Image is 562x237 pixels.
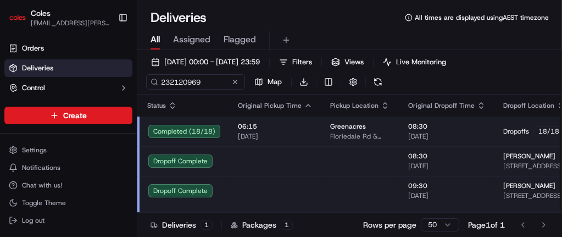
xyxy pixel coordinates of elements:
[238,101,302,110] span: Original Pickup Time
[63,110,87,121] span: Create
[292,57,312,67] span: Filters
[4,142,132,158] button: Settings
[330,101,379,110] span: Pickup Location
[344,57,364,67] span: Views
[274,54,317,70] button: Filters
[22,181,62,190] span: Chat with us!
[238,132,313,141] span: [DATE]
[330,132,391,141] span: Floriedale Rd & [PERSON_NAME][STREET_ADDRESS]
[77,155,133,164] a: Powered byPylon
[231,219,293,230] div: Packages
[4,160,132,175] button: Notifications
[378,54,451,70] button: Live Monitoring
[224,33,256,46] span: Flagged
[370,74,386,90] button: Refresh
[4,59,132,77] a: Deliveries
[22,146,47,155] span: Settings
[22,199,66,207] span: Toggle Theme
[4,107,132,124] button: Create
[363,219,416,230] p: Rows per page
[151,9,207,26] h1: Deliveries
[22,216,44,225] span: Log out
[396,57,446,67] span: Live Monitoring
[503,181,555,190] span: [PERSON_NAME]
[408,152,486,161] span: 08:30
[11,44,200,62] p: Welcome 👋
[4,178,132,193] button: Chat with us!
[330,122,366,131] span: Greenacres
[11,105,31,125] img: 1736555255976-a54dd68f-1ca7-489b-9aae-adbdc363a1c4
[4,40,132,57] a: Orders
[408,191,486,200] span: [DATE]
[408,122,486,131] span: 08:30
[151,219,213,230] div: Deliveries
[37,116,139,125] div: We're available if you need us!
[109,156,133,164] span: Pylon
[173,33,210,46] span: Assigned
[37,105,180,116] div: Start new chat
[503,152,555,161] span: [PERSON_NAME]
[31,8,51,19] button: Coles
[4,195,132,211] button: Toggle Theme
[4,79,132,97] button: Control
[326,54,369,70] button: Views
[31,19,109,27] button: [EMAIL_ADDRESS][PERSON_NAME][PERSON_NAME][DOMAIN_NAME]
[22,43,44,53] span: Orders
[147,101,166,110] span: Status
[408,162,486,170] span: [DATE]
[187,108,200,122] button: Start new chat
[4,213,132,228] button: Log out
[151,33,160,46] span: All
[408,211,486,220] span: 09:30
[408,181,486,190] span: 09:30
[408,132,486,141] span: [DATE]
[22,163,60,172] span: Notifications
[415,13,549,22] span: All times are displayed using AEST timezone
[503,127,529,136] span: Dropoffs
[268,77,282,87] span: Map
[201,220,213,230] div: 1
[146,54,265,70] button: [DATE] 00:00 - [DATE] 23:59
[468,219,505,230] div: Page 1 of 1
[238,122,313,131] span: 06:15
[281,220,293,230] div: 1
[29,71,198,82] input: Got a question? Start typing here...
[503,211,555,220] span: [PERSON_NAME]
[503,101,554,110] span: Dropoff Location
[22,83,45,93] span: Control
[4,4,114,31] button: ColesColes[EMAIL_ADDRESS][PERSON_NAME][PERSON_NAME][DOMAIN_NAME]
[408,101,475,110] span: Original Dropoff Time
[9,9,26,26] img: Coles
[164,57,260,67] span: [DATE] 00:00 - [DATE] 23:59
[11,11,33,33] img: Nash
[22,63,53,73] span: Deliveries
[249,74,287,90] button: Map
[146,74,245,90] input: Type to search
